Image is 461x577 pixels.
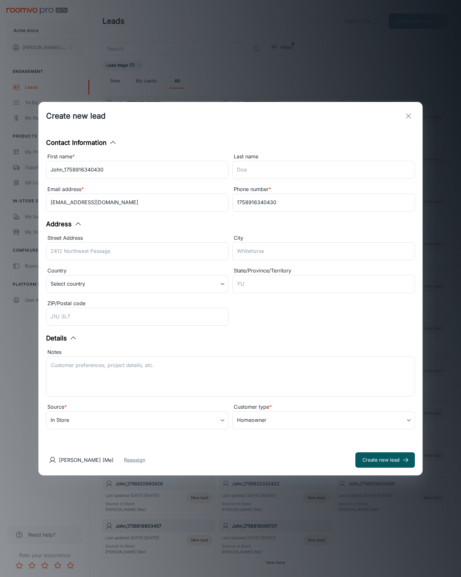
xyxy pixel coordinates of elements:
[232,242,415,260] input: Whitehorse
[232,403,415,411] div: Customer type
[232,411,415,429] div: Homeowner
[46,110,106,122] h1: Create new lead
[232,275,415,293] input: YU
[355,452,415,468] button: Create new lead
[232,234,415,242] div: City
[232,185,415,194] div: Phone number
[46,234,229,242] div: Street Address
[46,299,229,308] div: ZIP/Postal code
[46,194,229,212] input: myname@example.com
[46,308,229,326] input: J1U 3L7
[46,275,229,293] div: Select country
[59,456,114,464] p: [PERSON_NAME] (Me)
[46,348,415,356] div: Notes
[46,185,229,194] div: Email address
[46,403,229,411] div: Source
[46,333,77,343] button: Details
[46,153,229,161] div: First name
[46,411,229,429] div: In Store
[232,267,415,275] div: State/Province/Territory
[46,138,117,147] button: Contact Information
[46,242,229,260] input: 2412 Northwest Passage
[46,161,229,179] input: John
[232,153,415,161] div: Last name
[46,267,229,275] div: Country
[124,456,145,464] button: Reassign
[232,194,415,212] input: +1 439-123-4567
[46,219,82,229] button: Address
[232,161,415,179] input: Doe
[402,110,415,122] button: exit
